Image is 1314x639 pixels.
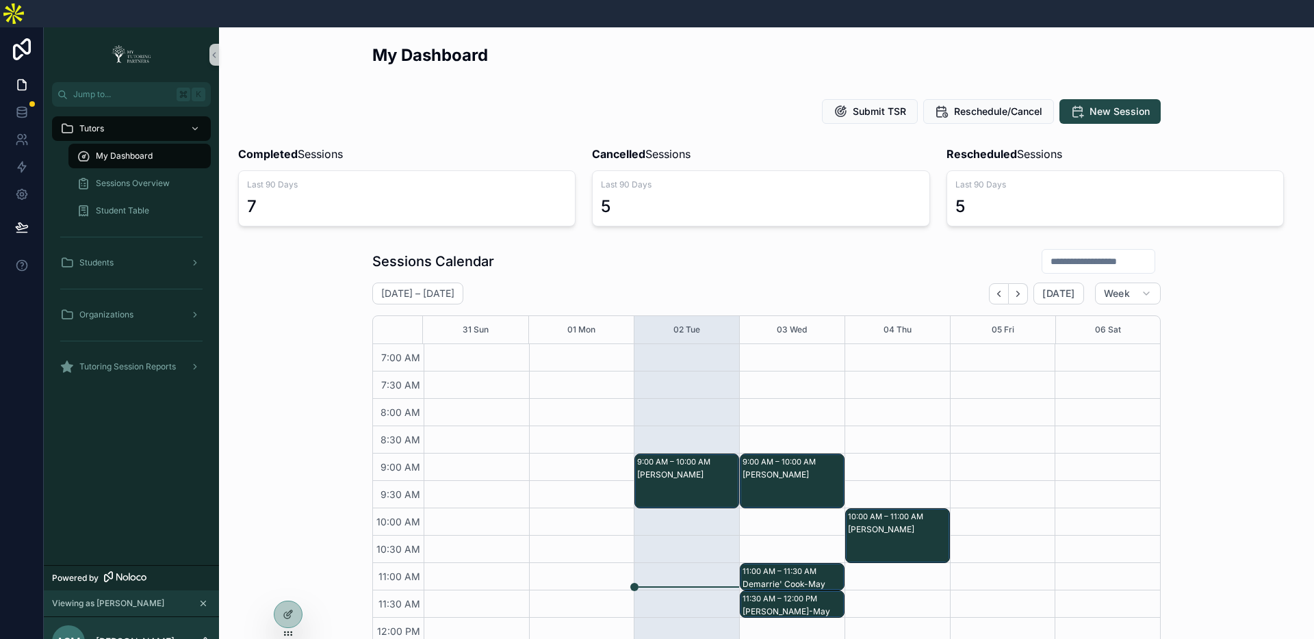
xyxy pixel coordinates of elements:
[247,196,257,218] div: 7
[247,179,567,190] span: Last 90 Days
[777,316,807,343] button: 03 Wed
[592,147,645,161] strong: Cancelled
[375,598,424,610] span: 11:30 AM
[637,455,714,469] div: 9:00 AM – 10:00 AM
[68,144,211,168] a: My Dashboard
[373,543,424,555] span: 10:30 AM
[601,196,610,218] div: 5
[1033,283,1083,304] button: [DATE]
[923,99,1054,124] button: Reschedule/Cancel
[79,309,133,320] span: Organizations
[848,524,949,535] div: [PERSON_NAME]
[377,434,424,445] span: 8:30 AM
[743,455,819,469] div: 9:00 AM – 10:00 AM
[1090,105,1150,118] span: New Session
[884,316,912,343] button: 04 Thu
[463,316,489,343] button: 31 Sun
[1095,316,1121,343] button: 06 Sat
[637,469,738,480] div: [PERSON_NAME]
[107,44,155,66] img: App logo
[381,287,454,300] h2: [DATE] – [DATE]
[1009,283,1028,304] button: Next
[68,171,211,196] a: Sessions Overview
[238,147,298,161] strong: Completed
[52,302,211,327] a: Organizations
[673,316,700,343] button: 02 Tue
[44,565,219,590] a: Powered by
[1095,283,1161,304] button: Week
[378,379,424,391] span: 7:30 AM
[1104,287,1130,300] span: Week
[377,461,424,473] span: 9:00 AM
[740,591,844,617] div: 11:30 AM – 12:00 PM[PERSON_NAME]-May
[601,179,920,190] span: Last 90 Days
[377,406,424,418] span: 8:00 AM
[373,516,424,527] span: 10:00 AM
[372,252,494,271] h1: Sessions Calendar
[846,509,949,562] div: 10:00 AM – 11:00 AM[PERSON_NAME]
[992,316,1014,343] button: 05 Fri
[73,89,171,100] span: Jump to...
[375,571,424,582] span: 11:00 AM
[79,123,104,134] span: Tutors
[592,146,691,162] span: Sessions
[52,598,164,609] span: Viewing as [PERSON_NAME]
[848,510,927,523] div: 10:00 AM – 11:00 AM
[954,105,1042,118] span: Reschedule/Cancel
[52,250,211,275] a: Students
[743,469,843,480] div: [PERSON_NAME]
[946,146,1062,162] span: Sessions
[374,625,424,637] span: 12:00 PM
[567,316,595,343] button: 01 Mon
[743,579,843,590] div: Demarrie' Cook-May
[955,196,965,218] div: 5
[52,573,99,584] span: Powered by
[740,564,844,590] div: 11:00 AM – 11:30 AMDemarrie' Cook-May
[52,82,211,107] button: Jump to...K
[96,178,170,189] span: Sessions Overview
[372,44,488,66] h2: My Dashboard
[79,257,114,268] span: Students
[52,116,211,141] a: Tutors
[1059,99,1161,124] button: New Session
[743,592,821,605] div: 11:30 AM – 12:00 PM
[377,488,424,500] span: 9:30 AM
[193,89,204,100] span: K
[740,454,844,508] div: 9:00 AM – 10:00 AM[PERSON_NAME]
[743,606,843,617] div: [PERSON_NAME]-May
[68,198,211,223] a: Student Table
[635,454,738,508] div: 9:00 AM – 10:00 AM[PERSON_NAME]
[1042,287,1074,300] span: [DATE]
[238,146,343,162] span: Sessions
[378,352,424,363] span: 7:00 AM
[52,354,211,379] a: Tutoring Session Reports
[96,205,149,216] span: Student Table
[743,564,820,578] div: 11:00 AM – 11:30 AM
[44,107,219,397] div: scrollable content
[946,147,1017,161] strong: Rescheduled
[989,283,1009,304] button: Back
[955,179,1275,190] span: Last 90 Days
[96,151,153,161] span: My Dashboard
[853,105,906,118] span: Submit TSR
[822,99,918,124] button: Submit TSR
[79,361,176,372] span: Tutoring Session Reports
